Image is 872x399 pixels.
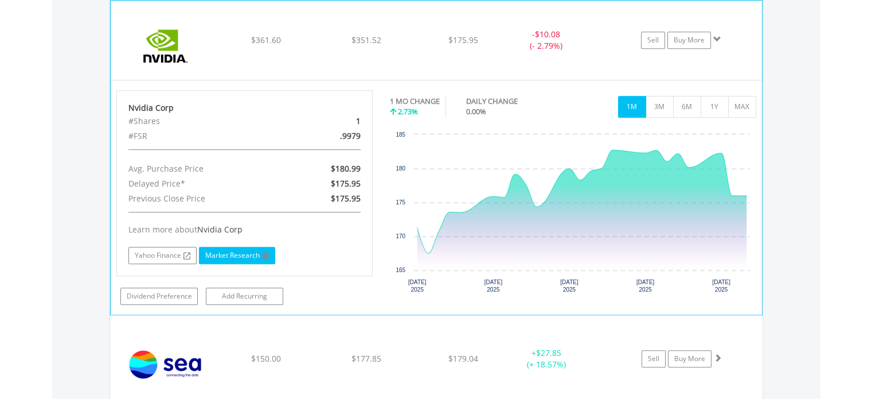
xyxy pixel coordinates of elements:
[351,353,381,364] span: $177.85
[120,191,286,206] div: Previous Close Price
[560,279,578,293] text: [DATE] 2025
[448,34,478,45] span: $175.95
[120,161,286,176] div: Avg. Purchase Price
[120,129,286,144] div: #FSR
[396,199,405,206] text: 175
[396,165,405,172] text: 180
[286,114,369,129] div: 1
[448,353,478,364] span: $179.04
[120,288,198,305] a: Dividend Preference
[286,129,369,144] div: .9979
[466,96,558,107] div: DAILY CHANGE
[535,29,560,40] span: $10.08
[390,129,756,301] svg: Interactive chart
[128,247,197,264] a: Yahoo Finance
[396,233,405,239] text: 170
[120,114,286,129] div: #Shares
[390,96,440,107] div: 1 MO CHANGE
[618,96,646,118] button: 1M
[120,176,286,191] div: Delayed Price*
[331,178,361,189] span: $175.95
[484,279,503,293] text: [DATE] 2025
[536,347,561,358] span: $27.85
[251,353,280,364] span: $150.00
[673,96,701,118] button: 6M
[701,96,729,118] button: 1Y
[128,102,361,114] div: Nvidia Corp
[331,163,361,174] span: $180.99
[351,34,381,45] span: $351.52
[116,330,214,399] img: EQU.US.SE.png
[466,106,486,117] span: 0.00%
[712,279,730,293] text: [DATE] 2025
[199,247,275,264] a: Market Research
[128,224,361,235] div: Learn more about
[667,32,711,49] a: Buy More
[668,350,711,367] a: Buy More
[641,32,665,49] a: Sell
[646,96,674,118] button: 3M
[408,279,427,293] text: [DATE] 2025
[251,34,281,45] span: $361.60
[396,267,405,273] text: 165
[206,288,283,305] a: Add Recurring
[728,96,756,118] button: MAX
[331,193,361,204] span: $175.95
[636,279,655,293] text: [DATE] 2025
[116,15,215,77] img: EQU.US.NVDA.png
[396,131,405,138] text: 185
[642,350,666,367] a: Sell
[197,224,243,235] span: Nvidia Corp
[390,129,756,301] div: Chart. Highcharts interactive chart.
[503,29,589,52] div: - (- 2.79%)
[503,347,590,370] div: + (+ 18.57%)
[398,106,418,117] span: 2.73%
